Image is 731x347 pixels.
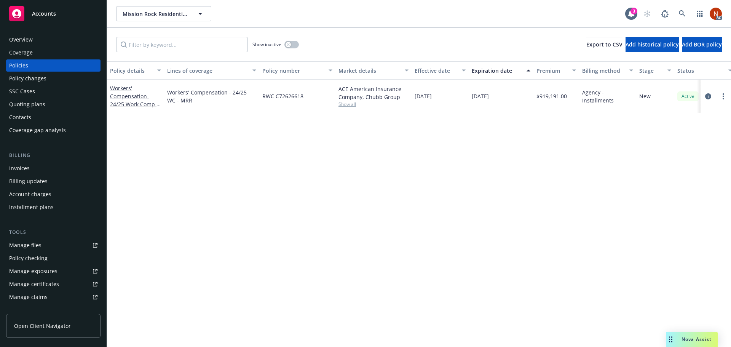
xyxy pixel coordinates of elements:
div: Quoting plans [9,98,45,110]
a: Invoices [6,162,101,174]
button: Export to CSV [586,37,622,52]
span: Open Client Navigator [14,322,71,330]
a: more [719,92,728,101]
div: Contacts [9,111,31,123]
button: Billing method [579,61,636,80]
button: Add historical policy [626,37,679,52]
div: Billing updates [9,175,48,187]
a: Policy changes [6,72,101,85]
span: Active [680,93,696,100]
span: Accounts [32,11,56,17]
span: Show all [338,101,409,107]
button: Expiration date [469,61,533,80]
img: photo [710,8,722,20]
div: Overview [9,34,33,46]
div: Manage certificates [9,278,59,290]
span: Add historical policy [626,41,679,48]
button: Mission Rock Residential, LLC [116,6,211,21]
button: Policy number [259,61,335,80]
div: Drag to move [666,332,675,347]
a: circleInformation [704,92,713,101]
a: Billing updates [6,175,101,187]
span: $919,191.00 [536,92,567,100]
span: Nova Assist [682,336,712,342]
div: Policy changes [9,72,46,85]
span: Show inactive [252,41,281,48]
a: Coverage gap analysis [6,124,101,136]
div: Policies [9,59,28,72]
a: Manage BORs [6,304,101,316]
div: Effective date [415,67,457,75]
button: Premium [533,61,579,80]
a: Coverage [6,46,101,59]
span: Mission Rock Residential, LLC [123,10,188,18]
div: Billing method [582,67,625,75]
a: Installment plans [6,201,101,213]
a: Quoting plans [6,98,101,110]
div: Account charges [9,188,51,200]
div: ACE American Insurance Company, Chubb Group [338,85,409,101]
div: Manage claims [9,291,48,303]
span: Add BOR policy [682,41,722,48]
div: Status [677,67,724,75]
span: New [639,92,651,100]
div: Coverage [9,46,33,59]
div: Manage files [9,239,41,251]
div: Billing [6,152,101,159]
a: Search [675,6,690,21]
a: Manage certificates [6,278,101,290]
a: Workers' Compensation - 24/25 WC - MRR [167,88,256,104]
a: Workers' Compensation [110,85,158,116]
span: - 24/25 Work Comp - MRR [110,93,161,116]
a: Manage claims [6,291,101,303]
div: 3 [630,8,637,14]
div: SSC Cases [9,85,35,98]
div: Policy details [110,67,153,75]
a: Manage exposures [6,265,101,277]
button: Stage [636,61,674,80]
span: RWC C72626618 [262,92,303,100]
span: Export to CSV [586,41,622,48]
button: Market details [335,61,412,80]
div: Manage BORs [9,304,45,316]
a: Report a Bug [657,6,672,21]
a: Policies [6,59,101,72]
button: Effective date [412,61,469,80]
div: Expiration date [472,67,522,75]
div: Manage exposures [9,265,57,277]
button: Policy details [107,61,164,80]
div: Tools [6,229,101,236]
div: Policy checking [9,252,48,264]
a: Manage files [6,239,101,251]
button: Nova Assist [666,332,718,347]
div: Invoices [9,162,30,174]
a: Switch app [692,6,707,21]
button: Lines of coverage [164,61,259,80]
a: Start snowing [640,6,655,21]
a: SSC Cases [6,85,101,98]
div: Coverage gap analysis [9,124,66,136]
span: [DATE] [415,92,432,100]
div: Premium [536,67,568,75]
div: Installment plans [9,201,54,213]
a: Contacts [6,111,101,123]
a: Policy checking [6,252,101,264]
a: Account charges [6,188,101,200]
button: Add BOR policy [682,37,722,52]
div: Market details [338,67,400,75]
a: Overview [6,34,101,46]
a: Accounts [6,3,101,24]
div: Policy number [262,67,324,75]
div: Stage [639,67,663,75]
span: Agency - Installments [582,88,633,104]
div: Lines of coverage [167,67,248,75]
span: [DATE] [472,92,489,100]
input: Filter by keyword... [116,37,248,52]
